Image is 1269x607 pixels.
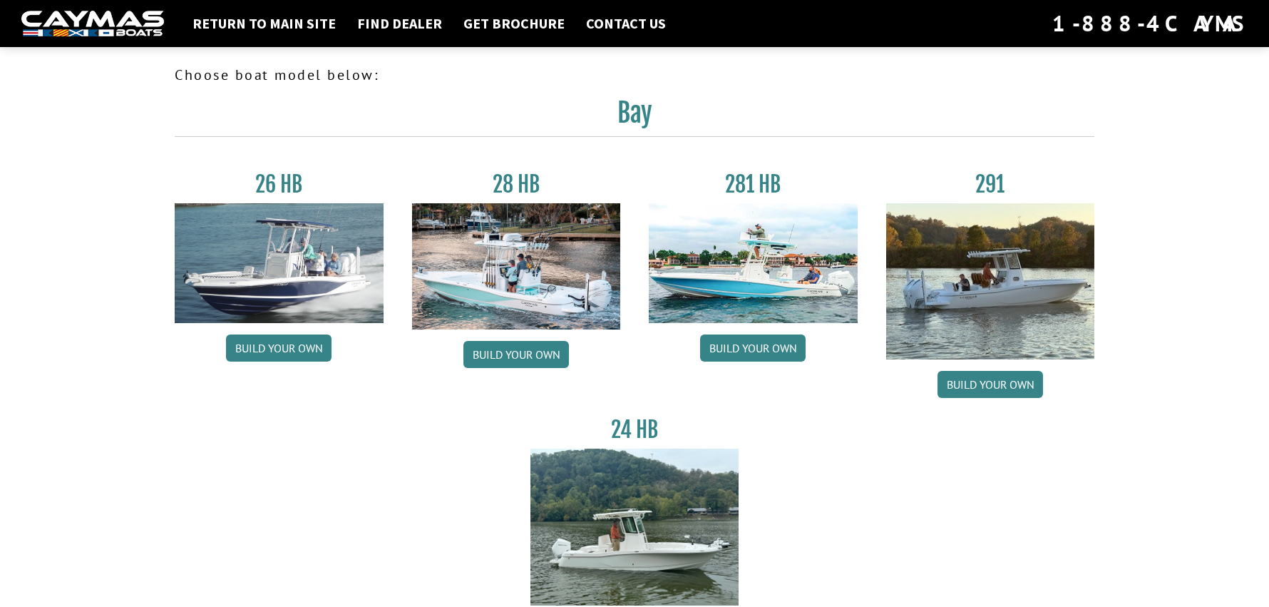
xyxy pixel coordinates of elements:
h3: 28 HB [412,171,621,198]
a: Contact Us [579,14,673,33]
h3: 26 HB [175,171,384,198]
img: 28-hb-twin.jpg [649,203,858,323]
a: Build your own [700,335,806,362]
a: Build your own [463,341,569,368]
h3: 24 HB [530,417,739,443]
div: 1-888-4CAYMAS [1052,8,1248,39]
a: Build your own [937,371,1043,398]
img: 28_hb_thumbnail_for_caymas_connect.jpg [412,203,621,330]
h3: 291 [886,171,1095,198]
a: Return to main site [185,14,343,33]
a: Build your own [226,335,332,362]
img: 291_Thumbnail.jpg [886,203,1095,359]
h2: Bay [175,97,1094,137]
img: white-logo-c9c8dbefe5ff5ceceb0f0178aa75bf4bb51f6bca0971e226c86eb53dfe498488.png [21,11,164,37]
a: Get Brochure [456,14,572,33]
a: Find Dealer [350,14,449,33]
p: Choose boat model below: [175,64,1094,86]
h3: 281 HB [649,171,858,198]
img: 26_new_photo_resized.jpg [175,203,384,323]
img: 24_HB_thumbnail.jpg [530,449,739,605]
